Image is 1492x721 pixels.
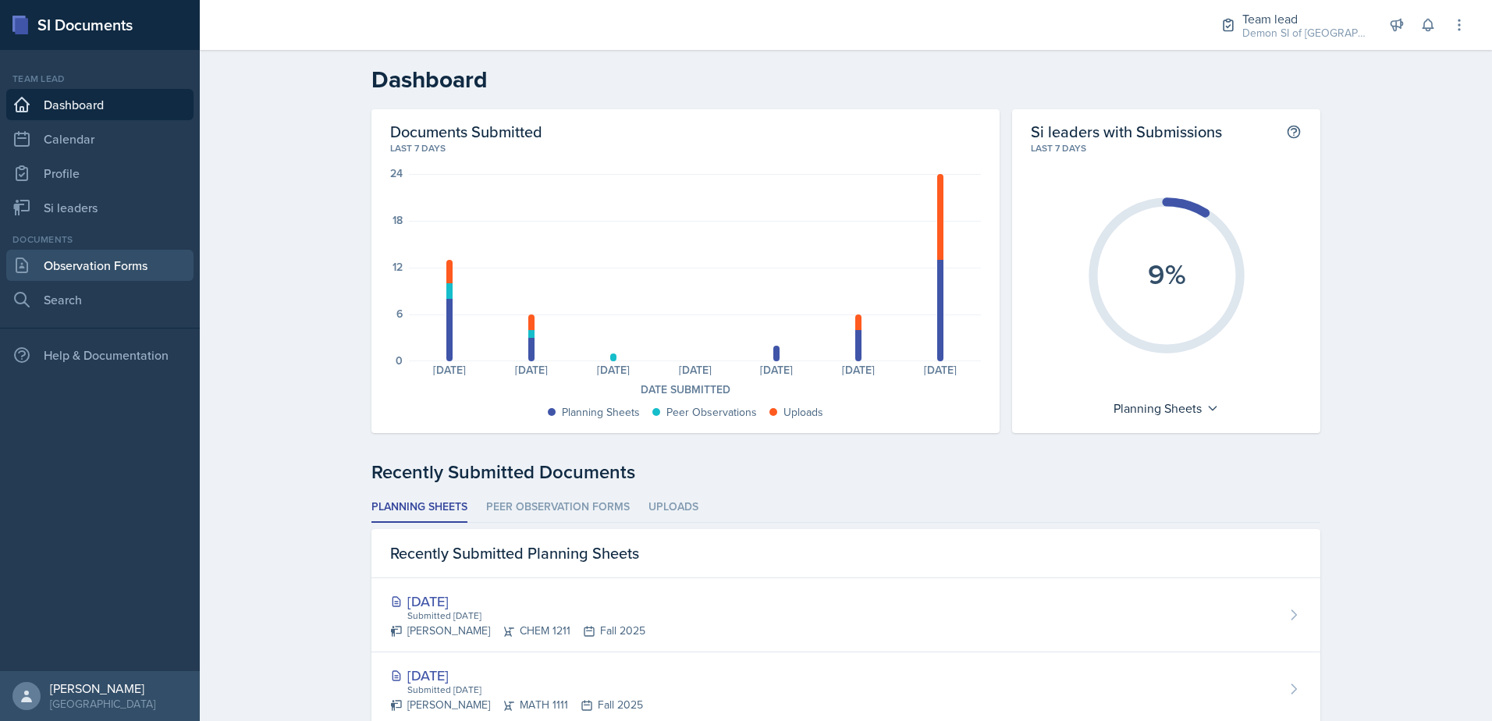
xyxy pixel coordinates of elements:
[1031,122,1222,141] h2: Si leaders with Submissions
[390,122,981,141] h2: Documents Submitted
[390,382,981,398] div: Date Submitted
[648,492,698,523] li: Uploads
[818,364,900,375] div: [DATE]
[1031,141,1302,155] div: Last 7 days
[486,492,630,523] li: Peer Observation Forms
[396,355,403,366] div: 0
[654,364,736,375] div: [DATE]
[6,192,194,223] a: Si leaders
[6,233,194,247] div: Documents
[371,66,1320,94] h2: Dashboard
[6,72,194,86] div: Team lead
[393,261,403,272] div: 12
[6,89,194,120] a: Dashboard
[1106,396,1227,421] div: Planning Sheets
[666,404,757,421] div: Peer Observations
[6,284,194,315] a: Search
[6,123,194,154] a: Calendar
[491,364,573,375] div: [DATE]
[6,158,194,189] a: Profile
[393,215,403,226] div: 18
[396,308,403,319] div: 6
[1242,9,1367,28] div: Team lead
[50,696,155,712] div: [GEOGRAPHIC_DATA]
[371,458,1320,486] div: Recently Submitted Documents
[406,609,645,623] div: Submitted [DATE]
[390,591,645,612] div: [DATE]
[562,404,640,421] div: Planning Sheets
[573,364,655,375] div: [DATE]
[783,404,823,421] div: Uploads
[900,364,982,375] div: [DATE]
[1147,254,1185,294] text: 9%
[371,578,1320,652] a: [DATE] Submitted [DATE] [PERSON_NAME]CHEM 1211Fall 2025
[6,250,194,281] a: Observation Forms
[390,623,645,639] div: [PERSON_NAME] CHEM 1211 Fall 2025
[406,683,643,697] div: Submitted [DATE]
[6,339,194,371] div: Help & Documentation
[736,364,818,375] div: [DATE]
[409,364,491,375] div: [DATE]
[390,697,643,713] div: [PERSON_NAME] MATH 1111 Fall 2025
[390,141,981,155] div: Last 7 days
[390,168,403,179] div: 24
[371,529,1320,578] div: Recently Submitted Planning Sheets
[50,680,155,696] div: [PERSON_NAME]
[390,665,643,686] div: [DATE]
[1242,25,1367,41] div: Demon SI of [GEOGRAPHIC_DATA] / Fall 2025
[371,492,467,523] li: Planning Sheets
